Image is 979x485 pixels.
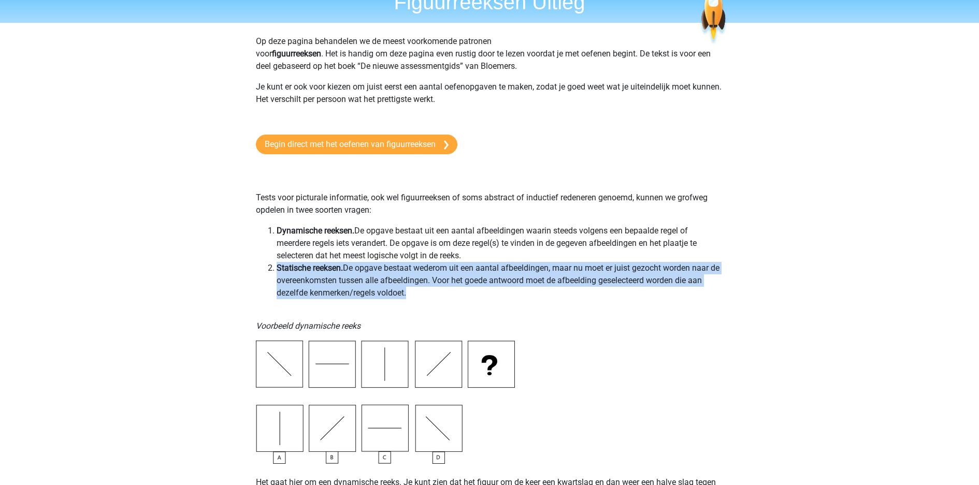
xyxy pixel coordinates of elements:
b: Dynamische reeksen. [277,226,354,236]
img: arrow-right.e5bd35279c78.svg [444,140,449,150]
p: Je kunt er ook voor kiezen om juist eerst een aantal oefenopgaven te maken, zodat je goed weet wa... [256,81,723,118]
a: Begin direct met het oefenen van figuurreeksen [256,135,457,154]
b: figuurreeksen [272,49,321,58]
li: De opgave bestaat uit een aantal afbeeldingen waarin steeds volgens een bepaalde regel of meerder... [277,225,723,262]
b: Statische reeksen. [277,263,343,273]
i: Voorbeeld dynamische reeks [256,321,361,331]
li: De opgave bestaat wederom uit een aantal afbeeldingen, maar nu moet er juist gezocht worden naar ... [277,262,723,299]
p: Op deze pagina behandelen we de meest voorkomende patronen voor . Het is handig om deze pagina ev... [256,35,723,72]
p: Tests voor picturale informatie, ook wel figuurreeksen of soms abstract of inductief redeneren ge... [256,167,723,216]
img: Inductive Reasoning Example1.png [256,341,515,464]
